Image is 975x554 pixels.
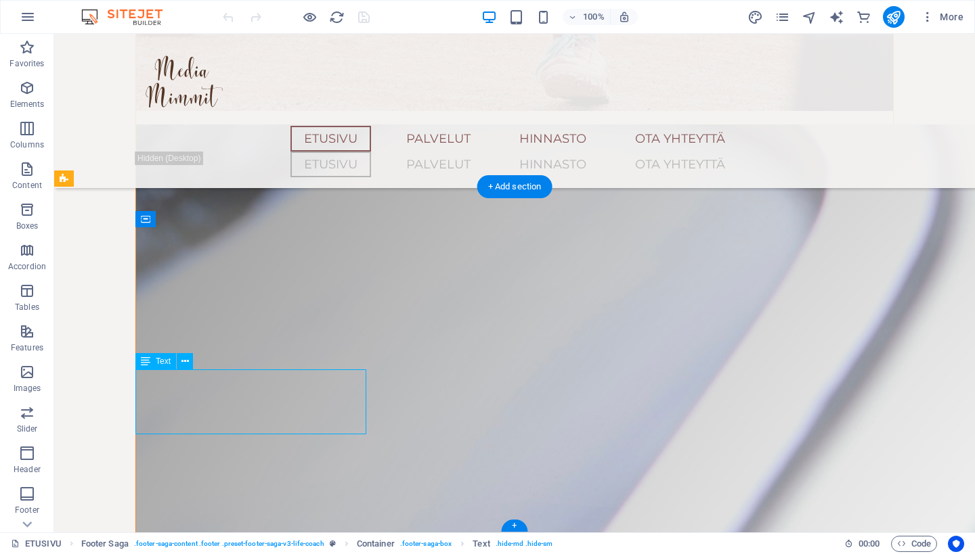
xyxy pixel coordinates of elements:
button: More [915,6,969,28]
p: Boxes [16,221,39,231]
p: Columns [10,139,44,150]
i: Pages (Ctrl+Alt+S) [775,9,790,25]
p: Features [11,342,43,353]
button: text_generator [829,9,845,25]
span: 00 00 [859,536,880,552]
div: + Add section [477,175,552,198]
a: Click to cancel selection. Double-click to open Pages [11,536,62,552]
i: Publish [886,9,901,25]
button: reload [328,9,345,25]
span: Click to select. Double-click to edit [357,536,395,552]
span: : [868,538,870,549]
span: Click to select. Double-click to edit [81,536,129,552]
h6: Session time [844,536,880,552]
button: navigator [802,9,818,25]
span: . hide-md .hide-sm [496,536,553,552]
i: Reload page [329,9,345,25]
i: AI Writer [829,9,844,25]
button: Code [891,536,937,552]
button: Usercentrics [948,536,964,552]
button: design [747,9,764,25]
span: Text [156,357,171,365]
i: Design (Ctrl+Alt+Y) [747,9,763,25]
h6: 100% [583,9,605,25]
p: Accordion [8,261,46,272]
p: Favorites [9,58,44,69]
button: Click here to leave preview mode and continue editing [301,9,318,25]
nav: breadcrumb [81,536,553,552]
p: Content [12,180,42,191]
p: Slider [17,423,38,434]
button: publish [883,6,905,28]
p: Header [14,464,41,475]
button: pages [775,9,791,25]
i: This element is a customizable preset [330,540,336,547]
div: + [501,520,527,532]
span: Click to select. Double-click to edit [473,536,490,552]
p: Tables [15,302,39,313]
span: . footer-saga-content .footer .preset-footer-saga-v3-life-coach [134,536,324,552]
i: Commerce [856,9,871,25]
span: More [921,10,963,24]
p: Footer [15,505,39,515]
i: On resize automatically adjust zoom level to fit chosen device. [618,11,630,23]
span: Code [897,536,931,552]
span: . footer-saga-box [400,536,452,552]
p: Elements [10,99,45,110]
button: commerce [856,9,872,25]
img: Editor Logo [78,9,179,25]
i: Navigator [802,9,817,25]
button: 100% [563,9,611,25]
p: Images [14,383,41,394]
